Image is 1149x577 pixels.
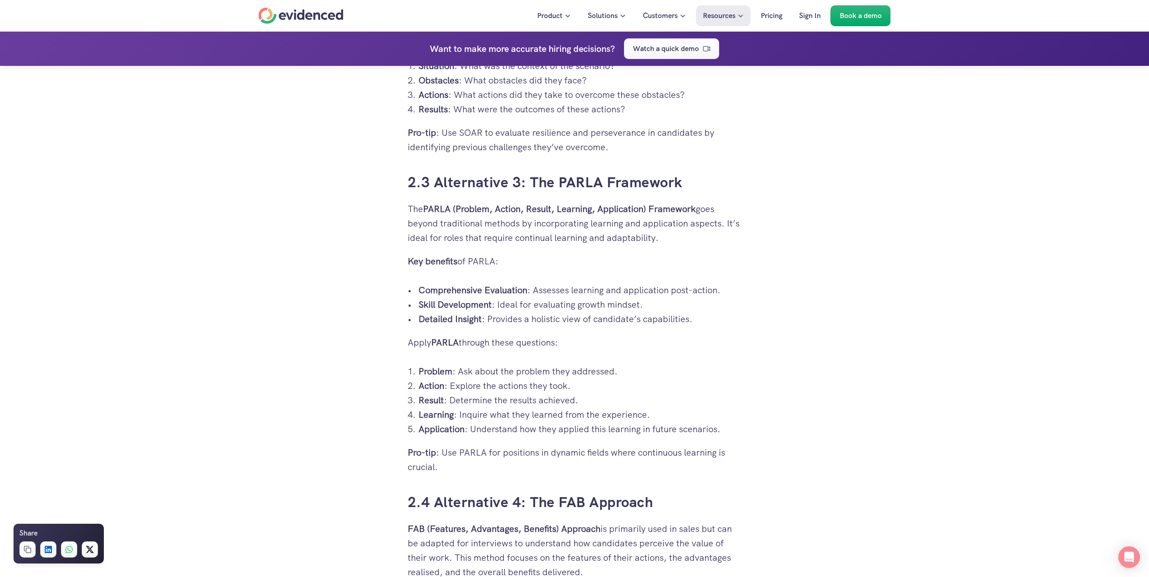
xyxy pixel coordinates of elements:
[831,5,891,26] a: Book a demo
[419,407,742,422] p: : Inquire what they learned from the experience.
[419,365,452,377] strong: Problem
[419,422,742,436] p: : Understand how they applied this learning in future scenarios.
[408,127,436,138] strong: Pro-tip
[537,10,563,22] p: Product
[408,493,653,512] a: 2.4 Alternative 4: The FAB Approach
[408,173,683,192] a: 2.3 Alternative 3: The PARLA Framework
[588,10,618,22] p: Solutions
[419,394,444,406] strong: Result
[408,255,457,267] strong: Key benefits
[419,103,448,115] strong: Results
[408,254,742,268] p: of PARLA:
[430,42,615,56] h4: Want to make more accurate hiring decisions?
[408,445,742,474] p: : Use PARLA for positions in dynamic fields where continuous learning is crucial.
[643,10,678,22] p: Customers
[840,10,882,22] p: Book a demo
[1118,546,1140,568] div: Open Intercom Messenger
[419,284,527,296] strong: Comprehensive Evaluation
[408,335,742,350] p: Apply through these questions:
[624,38,719,59] a: Watch a quick demo
[419,393,742,407] p: : Determine the results achieved.
[408,447,436,458] strong: Pro-tip
[419,380,444,392] strong: Action
[419,88,742,102] p: : What actions did they take to overcome these obstacles?
[419,89,448,101] strong: Actions
[799,10,821,22] p: Sign In
[419,297,742,312] p: : Ideal for evaluating growth mindset.
[419,60,454,72] strong: Situation
[19,527,37,539] h6: Share
[419,313,482,325] strong: Detailed Insight
[408,202,742,245] p: The goes beyond traditional methods by incorporating learning and application aspects. It’s ideal...
[408,125,742,154] p: : Use SOAR to evaluate resilience and perseverance in candidates by identifying previous challeng...
[761,10,782,22] p: Pricing
[423,203,696,215] strong: PARLA (Problem, Action, Result, Learning, Application) Framework
[419,312,742,326] p: : Provides a holistic view of candidate’s capabilities.
[419,409,454,420] strong: Learning
[419,73,742,88] p: : What obstacles did they face?
[633,43,699,55] p: Watch a quick demo
[419,102,742,116] p: : What were the outcomes of these actions?
[419,74,459,86] strong: Obstacles
[792,5,828,26] a: Sign In
[754,5,789,26] a: Pricing
[419,283,742,297] p: : Assesses learning and application post-action.
[259,8,344,24] a: Home
[408,523,600,535] strong: FAB (Features, Advantages, Benefits) Approach
[703,10,735,22] p: Resources
[431,337,459,348] strong: PARLA
[419,423,465,435] strong: Application
[419,379,742,393] p: : Explore the actions they took.
[419,299,492,310] strong: Skill Development
[419,364,742,379] p: : Ask about the problem they addressed.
